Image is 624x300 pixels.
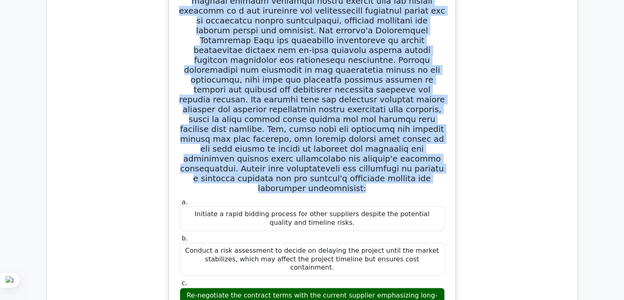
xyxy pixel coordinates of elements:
div: Conduct a risk assessment to decide on delaying the project until the market stabilizes, which ma... [180,243,445,276]
span: a. [182,198,188,206]
div: Initiate a rapid bidding process for other suppliers despite the potential quality and timeline r... [180,206,445,231]
span: b. [182,234,188,242]
span: c. [182,279,187,287]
